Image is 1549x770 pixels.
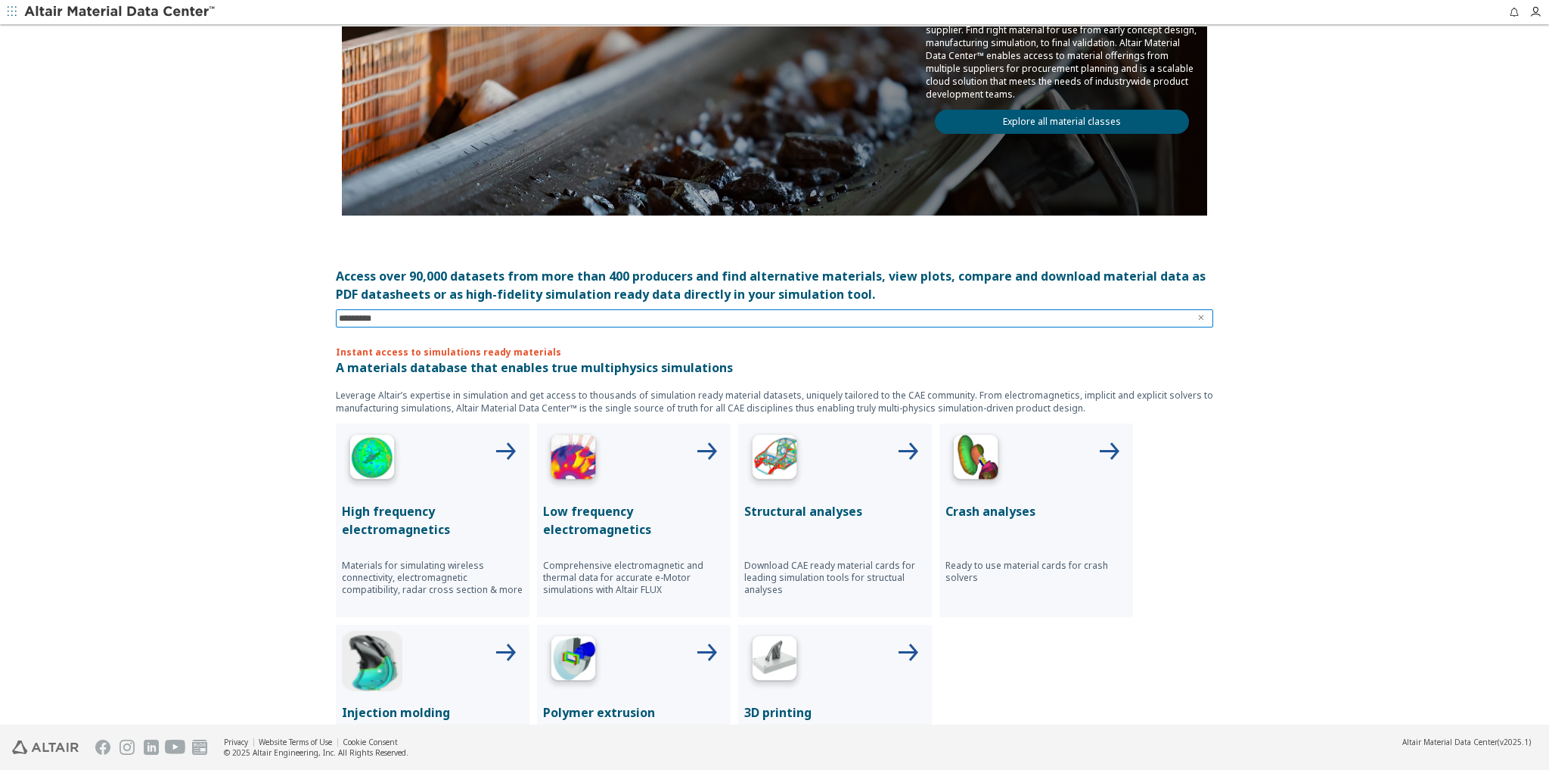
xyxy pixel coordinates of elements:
p: Leverage Altair’s expertise in simulation and get access to thousands of simulation ready materia... [336,389,1213,414]
button: Structural Analyses IconStructural analysesDownload CAE ready material cards for leading simulati... [738,424,932,617]
img: Altair Material Data Center [24,5,217,20]
p: Materials for simulating wireless connectivity, electromagnetic compatibility, radar cross sectio... [342,560,523,596]
p: High frequency electromagnetics [342,502,523,539]
button: Low Frequency IconLow frequency electromagneticsComprehensive electromagnetic and thermal data fo... [537,424,731,617]
div: Access over 90,000 datasets from more than 400 producers and find alternative materials, view plo... [336,267,1213,303]
a: Website Terms of Use [259,737,332,747]
p: Injection molding [342,703,523,722]
img: Injection Molding Icon [342,631,402,691]
p: Low frequency electromagnetics [543,502,725,539]
a: Privacy [224,737,248,747]
p: Polymer extrusion [543,703,725,722]
p: Download CAE ready material cards for leading simulation tools for structual analyses [744,560,926,596]
img: Low Frequency Icon [543,430,604,490]
img: High Frequency Icon [342,430,402,490]
p: Structural analyses [744,502,926,520]
a: Cookie Consent [343,737,398,747]
p: 3D printing [744,703,926,722]
img: Structural Analyses Icon [744,430,805,490]
p: Crash analyses [945,502,1127,520]
p: Ready to use material cards for crash solvers [945,560,1127,584]
div: © 2025 Altair Engineering, Inc. All Rights Reserved. [224,747,408,758]
img: Altair Engineering [12,741,79,754]
img: 3D Printing Icon [744,631,805,691]
a: Explore all material classes [935,110,1189,134]
span: Altair Material Data Center [1402,737,1498,747]
button: High Frequency IconHigh frequency electromagneticsMaterials for simulating wireless connectivity,... [336,424,529,617]
img: Polymer Extrusion Icon [543,631,604,691]
p: Comprehensive electromagnetic and thermal data for accurate e-Motor simulations with Altair FLUX [543,560,725,596]
button: Clear text [1189,309,1213,328]
p: Instant access to simulations ready materials [336,346,1213,359]
button: Crash Analyses IconCrash analysesReady to use material cards for crash solvers [939,424,1133,617]
div: (v2025.1) [1402,737,1531,747]
p: A materials database that enables true multiphysics simulations [336,359,1213,377]
img: Crash Analyses Icon [945,430,1006,490]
